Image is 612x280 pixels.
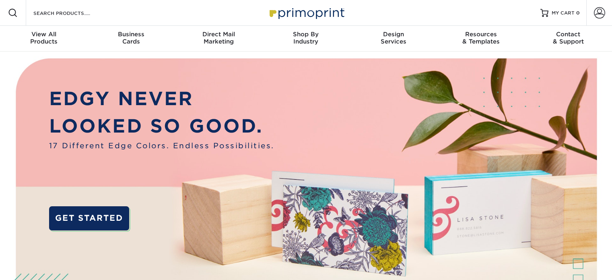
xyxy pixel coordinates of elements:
span: MY CART [552,10,575,17]
span: 17 Different Edge Colors. Endless Possibilities. [49,140,274,151]
a: Direct MailMarketing [175,26,262,52]
span: Contact [525,31,612,38]
div: & Support [525,31,612,45]
a: Shop ByIndustry [262,26,350,52]
input: SEARCH PRODUCTS..... [33,8,111,18]
div: Marketing [175,31,262,45]
span: Direct Mail [175,31,262,38]
div: & Templates [437,31,524,45]
span: Shop By [262,31,350,38]
a: Contact& Support [525,26,612,52]
p: LOOKED SO GOOD. [49,112,274,140]
span: 0 [576,10,580,16]
span: Business [87,31,175,38]
a: GET STARTED [49,206,129,230]
p: EDGY NEVER [49,85,274,112]
img: Primoprint [266,4,346,21]
div: Services [350,31,437,45]
a: BusinessCards [87,26,175,52]
a: DesignServices [350,26,437,52]
span: Design [350,31,437,38]
div: Industry [262,31,350,45]
a: Resources& Templates [437,26,524,52]
div: Cards [87,31,175,45]
span: Resources [437,31,524,38]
